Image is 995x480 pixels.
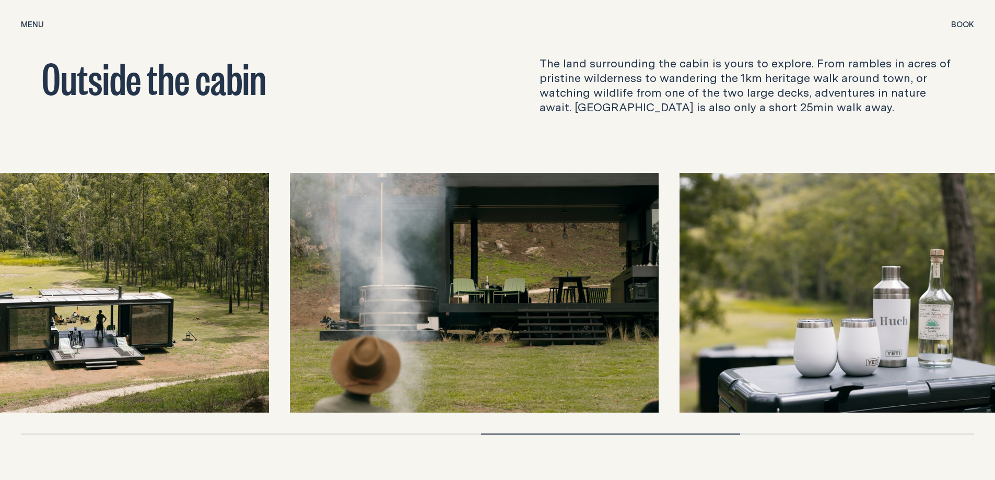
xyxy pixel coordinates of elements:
[42,56,456,98] h2: Outside the cabin
[21,19,44,31] button: show menu
[540,56,954,114] p: The land surrounding the cabin is yours to explore. From rambles in acres of pristine wilderness ...
[21,20,44,28] span: Menu
[951,20,974,28] span: Book
[951,19,974,31] button: show booking tray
